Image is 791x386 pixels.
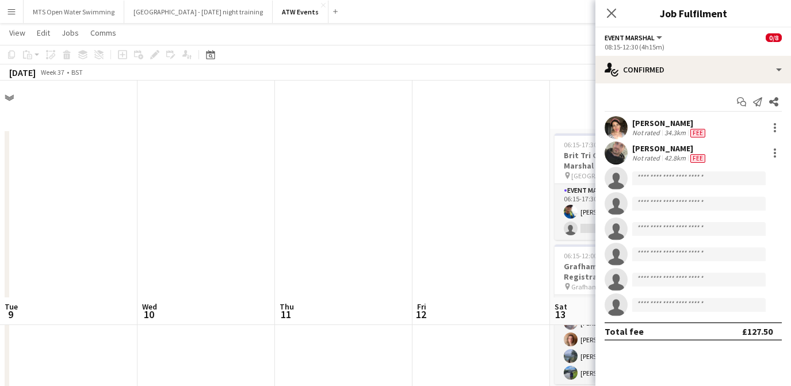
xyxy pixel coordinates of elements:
span: 10 [140,308,157,321]
div: [PERSON_NAME] [632,143,708,154]
div: [PERSON_NAME] [632,118,708,128]
div: 42.8km [662,154,688,163]
h3: Job Fulfilment [595,6,791,21]
a: Jobs [57,25,83,40]
div: 06:15-12:00 (5h45m)4/4Grafham Standard Triathlon Registration Marshal £12.21 if over 21 per hour ... [555,244,683,384]
span: Wed [142,301,157,312]
div: Crew has different fees then in role [688,128,708,137]
button: Event Marshal [605,33,664,42]
app-job-card: 06:15-17:30 (11h15m)1/2Brit Tri Grand Final Parking Marshal [GEOGRAPHIC_DATA]1 RoleEvent Marshal5... [555,133,683,240]
div: Confirmed [595,56,791,83]
div: [DATE] [9,67,36,78]
span: Fri [417,301,426,312]
button: ATW Events [273,1,328,23]
span: 9 [3,308,18,321]
div: Not rated [632,128,662,137]
span: Fee [690,154,705,163]
h3: Brit Tri Grand Final Parking Marshal [555,150,683,171]
span: Comms [90,28,116,38]
span: 13 [553,308,567,321]
app-card-role: Event Marshal4/406:15-12:00 (5h45m)[PERSON_NAME][PERSON_NAME][PERSON_NAME][PERSON_NAME] [555,295,683,384]
a: View [5,25,30,40]
div: 08:15-12:30 (4h15m) [605,43,782,51]
span: Week 37 [38,68,67,77]
span: 11 [278,308,294,321]
span: 0/8 [766,33,782,42]
div: £127.50 [742,326,773,337]
span: [GEOGRAPHIC_DATA] [571,171,635,180]
span: Sat [555,301,567,312]
div: 34.3km [662,128,688,137]
span: View [9,28,25,38]
span: 06:15-12:00 (5h45m) [564,251,624,260]
app-card-role: Event Marshal5A1/206:15-17:30 (11h15m)[PERSON_NAME] [555,184,683,240]
span: Tue [5,301,18,312]
span: 06:15-17:30 (11h15m) [564,140,627,149]
span: Thu [280,301,294,312]
button: MTS Open Water Swimming [24,1,124,23]
div: Crew has different fees then in role [688,154,708,163]
span: Grafham Multisport Festival (Pay includes free ATW race entry) [571,282,658,291]
span: Jobs [62,28,79,38]
a: Comms [86,25,121,40]
div: Total fee [605,326,644,337]
div: BST [71,68,83,77]
span: 12 [415,308,426,321]
span: Event Marshal [605,33,655,42]
button: [GEOGRAPHIC_DATA] - [DATE] night training [124,1,273,23]
div: Not rated [632,154,662,163]
span: Edit [37,28,50,38]
span: Fee [690,129,705,137]
a: Edit [32,25,55,40]
h3: Grafham Standard Triathlon Registration Marshal £12.21 if over 21 per hour [555,261,683,282]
